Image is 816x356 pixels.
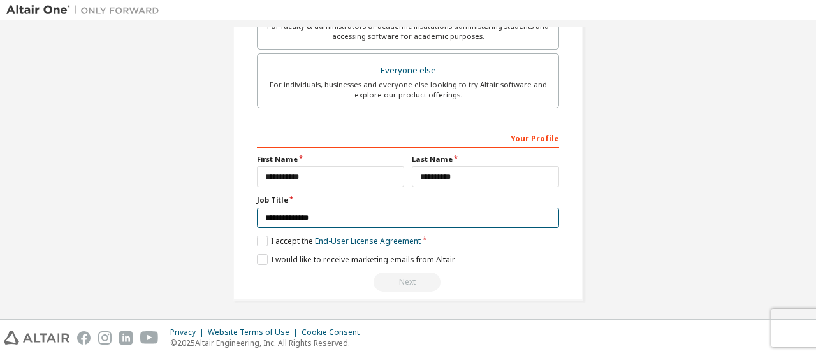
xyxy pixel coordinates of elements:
img: Altair One [6,4,166,17]
img: youtube.svg [140,331,159,345]
img: facebook.svg [77,331,91,345]
label: I would like to receive marketing emails from Altair [257,254,455,265]
label: Job Title [257,195,559,205]
p: © 2025 Altair Engineering, Inc. All Rights Reserved. [170,338,367,348]
a: End-User License Agreement [315,236,421,246]
img: linkedin.svg [119,331,133,345]
div: Privacy [170,327,208,338]
div: Website Terms of Use [208,327,302,338]
div: Your Profile [257,127,559,148]
div: For faculty & administrators of academic institutions administering students and accessing softwa... [265,21,551,41]
label: First Name [257,154,404,164]
img: altair_logo.svg [4,331,69,345]
label: Last Name [412,154,559,164]
div: Provide a valid email to continue [257,273,559,292]
label: I accept the [257,236,421,246]
img: instagram.svg [98,331,112,345]
div: Everyone else [265,62,551,80]
div: For individuals, businesses and everyone else looking to try Altair software and explore our prod... [265,80,551,100]
div: Cookie Consent [302,327,367,338]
